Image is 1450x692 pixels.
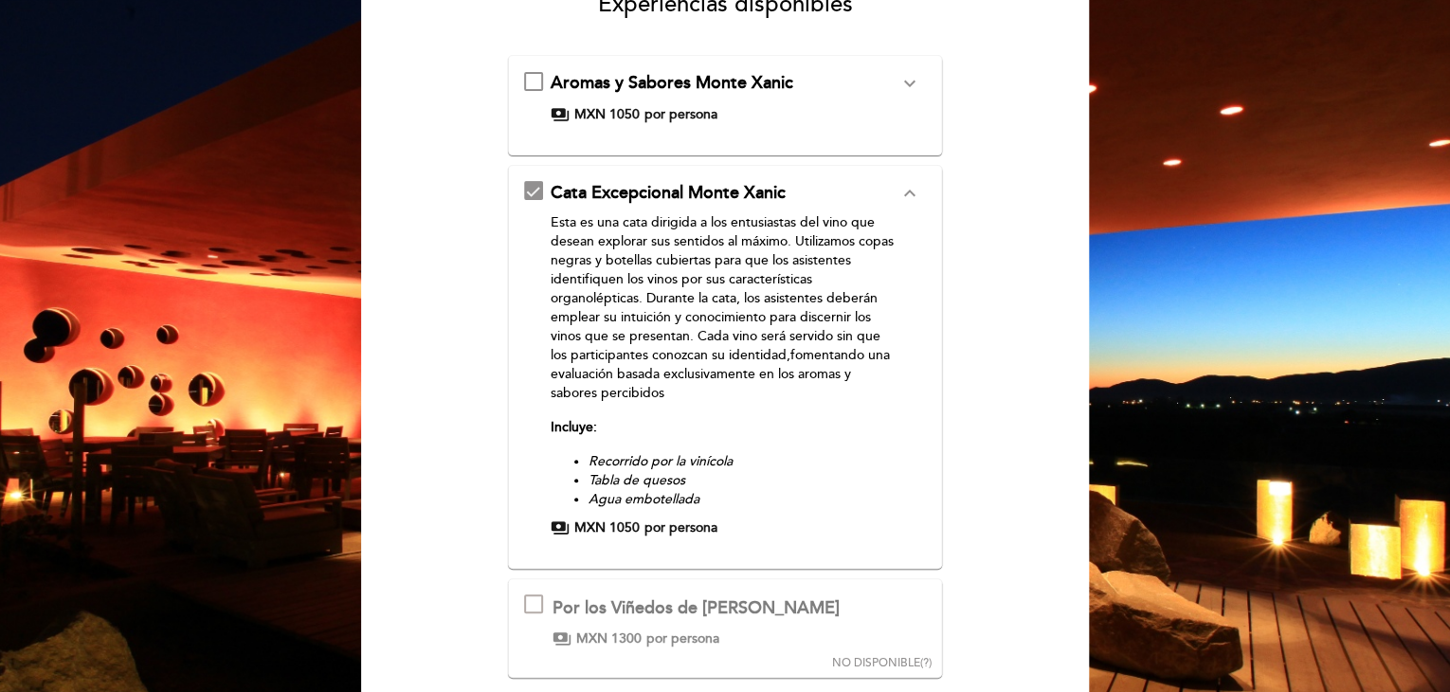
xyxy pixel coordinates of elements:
button: NO DISPONIBLE(?) [825,579,936,672]
span: payments [551,519,570,537]
span: MXN 1050 [574,519,640,537]
strong: Incluye: [551,419,597,435]
button: expand_less [892,181,926,206]
span: por persona [644,105,717,124]
md-checkbox: Aromas y Sabores Monte Xanic expand_more Experiencia sensorial que invita a descubrir el perfil a... [524,71,927,124]
em: Tabla de quesos [589,472,685,488]
span: MXN 1050 [574,105,640,124]
span: por persona [644,519,717,537]
em: Agua embotellada [589,491,699,507]
span: NO DISPONIBLE [831,656,919,670]
em: Recorrido por la vinícola [589,453,733,469]
span: payments [553,629,571,648]
span: Aromas y Sabores Monte Xanic [551,72,793,93]
md-checkbox: Cata Excepcional Monte Xanic expand_more Esta es una cata dirigida a los entusiastas del vino que... [524,181,927,537]
span: MXN 1300 [576,629,642,648]
span: Cata Excepcional Monte Xanic [551,182,786,203]
span: payments [551,105,570,124]
button: expand_more [892,71,926,96]
p: Esta es una cata dirigida a los entusiastas del vino que desean explorar sus sentidos al máximo. ... [551,213,898,403]
i: expand_less [897,182,920,205]
span: por persona [646,629,719,648]
i: expand_more [897,72,920,95]
div: Por los Viñedos de [PERSON_NAME] [553,596,840,621]
div: (?) [831,655,931,671]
